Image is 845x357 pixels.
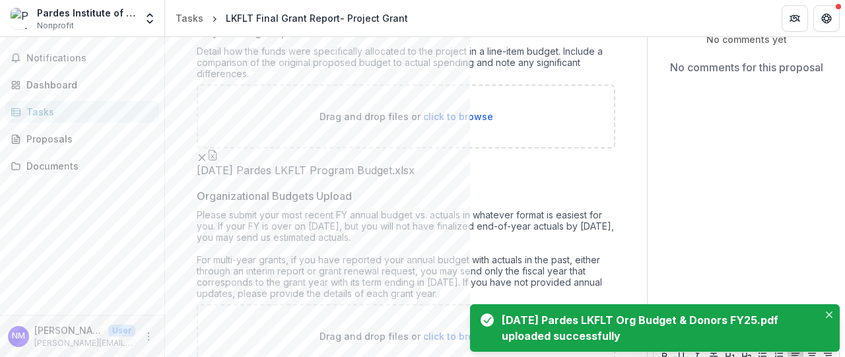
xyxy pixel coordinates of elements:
nav: breadcrumb [170,9,413,28]
div: Pardes Institute of Jewish Studies North America Inc [37,6,135,20]
p: Drag and drop files or [320,329,493,343]
div: Notifications-bottom-right [465,299,845,357]
p: No comments yet [658,32,834,46]
button: Remove File [197,148,207,164]
a: Tasks [170,9,209,28]
div: Remove File[DATE] Pardes LKFLT Program Budget.xlsx [197,148,415,177]
span: Notifications [26,53,154,64]
span: click to browse [423,331,493,342]
a: Documents [5,155,159,177]
div: Documents [26,159,149,173]
div: Please submit your most recent FY annual budget vs. actuals in whatever format is easiest for you... [197,209,615,304]
div: Detail how the funds were specifically allocated to the project in a line-item budget. Include a ... [197,46,615,84]
div: Dashboard [26,78,149,92]
div: Proposals [26,132,149,146]
a: Dashboard [5,74,159,96]
a: Proposals [5,128,159,150]
button: Get Help [813,5,840,32]
button: More [141,329,156,344]
p: Organizational Budgets Upload [197,188,352,204]
button: Open entity switcher [141,5,159,32]
div: LKFLT Final Grant Report- Project Grant [226,11,408,25]
button: Notifications [5,48,159,69]
img: Pardes Institute of Jewish Studies North America Inc [11,8,32,29]
button: Close [821,307,837,323]
p: [PERSON_NAME] [34,323,103,337]
span: click to browse [423,111,493,122]
div: Tasks [26,105,149,119]
span: Nonprofit [37,20,74,32]
p: No comments for this proposal [670,59,823,75]
span: [DATE] Pardes LKFLT Program Budget.xlsx [197,164,415,177]
p: User [108,325,135,337]
a: Tasks [5,101,159,123]
div: [DATE] Pardes LKFLT Org Budget & Donors FY25.pdf uploaded successfully [502,312,813,344]
p: Drag and drop files or [320,110,493,123]
p: [PERSON_NAME][EMAIL_ADDRESS][DOMAIN_NAME] [34,337,135,349]
button: Partners [782,5,808,32]
div: Naomi Michlin [12,332,25,341]
div: Tasks [176,11,203,25]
